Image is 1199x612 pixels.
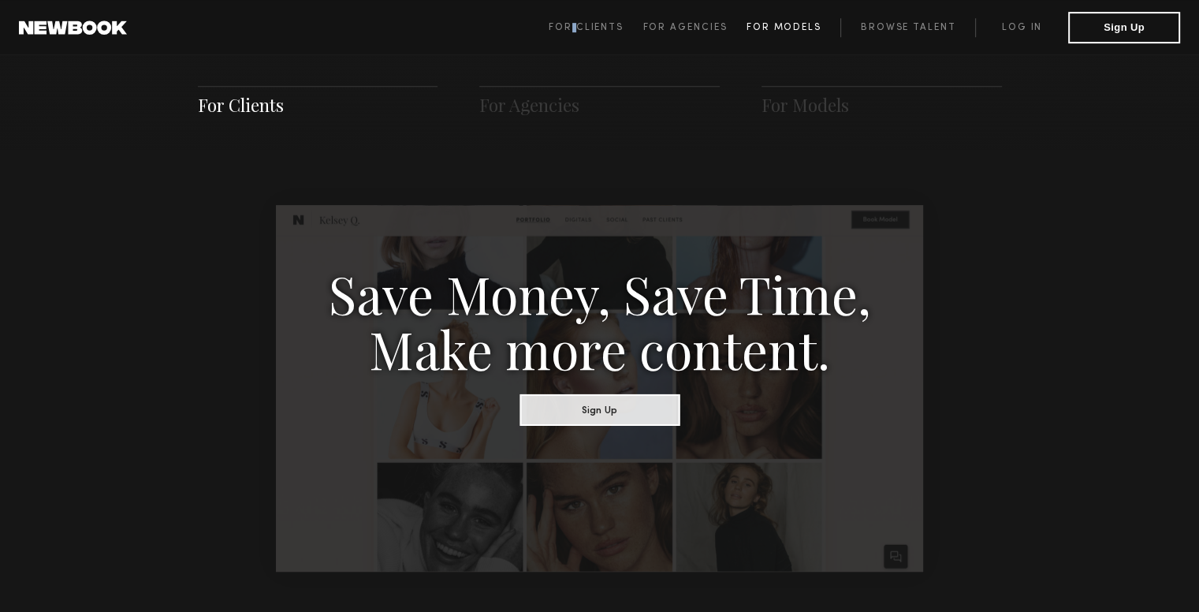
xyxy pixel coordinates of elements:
a: For Clients [198,93,284,117]
a: Log in [975,18,1068,37]
a: Browse Talent [840,18,975,37]
span: For Clients [549,23,624,32]
span: For Agencies [642,23,727,32]
h3: Save Money, Save Time, Make more content. [328,265,872,375]
a: For Models [761,93,849,117]
button: Sign Up [1068,12,1180,43]
a: For Agencies [479,93,579,117]
button: Sign Up [519,394,680,425]
a: For Agencies [642,18,746,37]
span: For Models [747,23,821,32]
a: For Clients [549,18,642,37]
a: For Models [747,18,841,37]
